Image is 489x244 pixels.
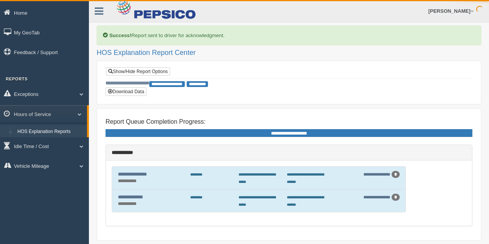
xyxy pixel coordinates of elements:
h4: Report Queue Completion Progress: [106,118,472,125]
div: Report sent to driver for acknowledgment. [97,26,481,45]
button: Download Data [106,87,147,96]
b: Success! [109,32,131,38]
h2: HOS Explanation Report Center [97,49,481,57]
a: HOS Explanation Reports [14,125,87,139]
a: Show/Hide Report Options [106,67,170,76]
